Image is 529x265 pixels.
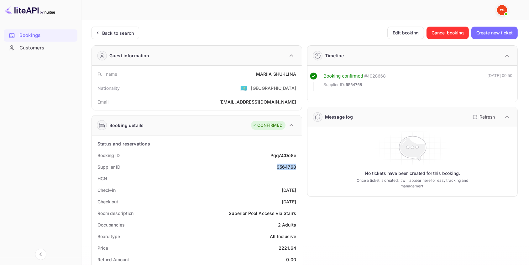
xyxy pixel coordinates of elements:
[427,27,469,39] button: Cancel booking
[97,152,120,159] div: Booking ID
[282,187,296,193] div: [DATE]
[279,245,296,251] div: 2221.64
[278,222,296,228] div: 2 Adults
[97,85,120,91] div: Nationality
[97,99,108,105] div: Email
[387,27,424,39] button: Edit booking
[364,73,386,80] div: # 4028668
[497,5,507,15] img: Yandex Support
[356,178,469,189] p: Once a ticket is created, it will appear here for easy tracking and management.
[251,85,296,91] div: [GEOGRAPHIC_DATA]
[109,52,149,59] div: Guest information
[109,122,144,129] div: Booking details
[325,52,344,59] div: Timeline
[469,112,497,122] button: Refresh
[325,114,353,120] div: Message log
[4,29,77,42] div: Bookings
[365,170,460,176] p: No tickets have been created for this booking.
[219,99,296,105] div: [EMAIL_ADDRESS][DOMAIN_NAME]
[479,114,495,120] p: Refresh
[471,27,518,39] button: Create new ticket
[270,233,296,240] div: All Inclusive
[97,71,117,77] div: Full name
[256,71,296,77] div: MARIIA SHUKLINA
[488,73,512,91] div: [DATE] 00:50
[5,5,55,15] img: LiteAPI logo
[97,245,108,251] div: Price
[97,222,125,228] div: Occupancies
[97,210,134,217] div: Room description
[253,122,282,129] div: CONFIRMED
[240,82,248,94] span: United States
[323,82,345,88] span: Supplier ID:
[19,44,74,52] div: Customers
[286,256,296,263] div: 0.00
[270,152,296,159] div: PqqACDo8e
[323,73,363,80] div: Booking confirmed
[229,210,296,217] div: Superior Pool Access via Stairs
[4,42,77,54] a: Customers
[97,256,129,263] div: Refund Amount
[97,187,116,193] div: Check-in
[19,32,74,39] div: Bookings
[346,82,362,88] span: 9564768
[97,175,107,182] div: HCN
[97,140,150,147] div: Status and reservations
[97,164,120,170] div: Supplier ID
[97,233,120,240] div: Board type
[282,198,296,205] div: [DATE]
[4,29,77,41] a: Bookings
[97,198,118,205] div: Check out
[277,164,296,170] div: 9564768
[35,249,46,260] button: Collapse navigation
[102,30,134,36] div: Back to search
